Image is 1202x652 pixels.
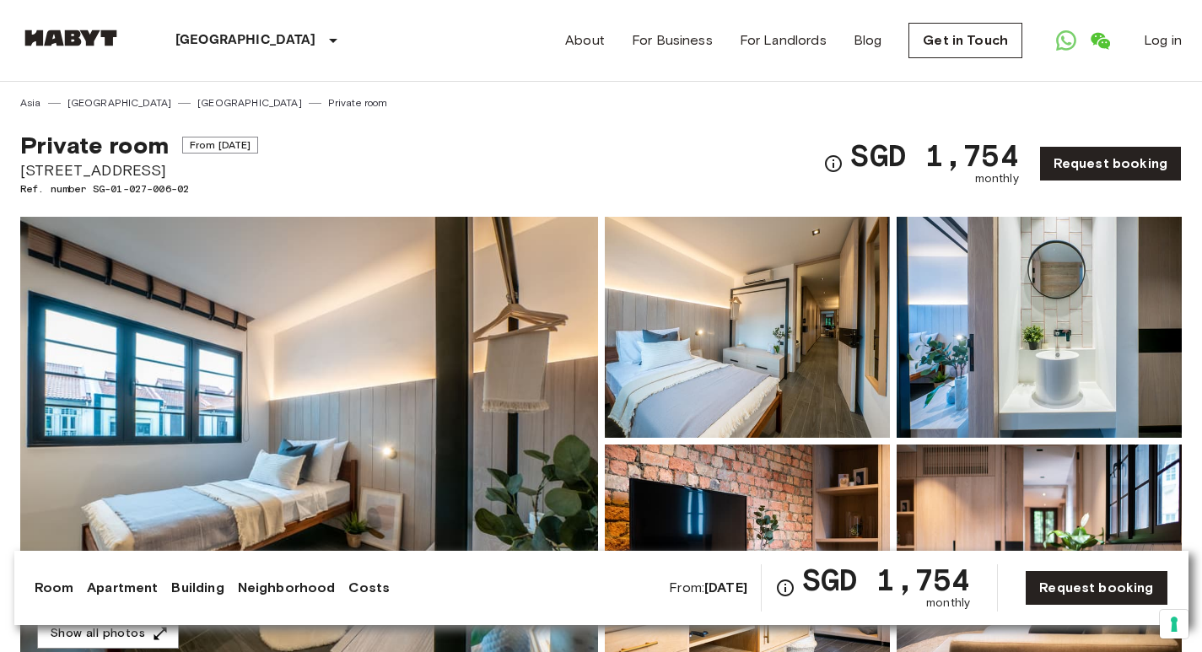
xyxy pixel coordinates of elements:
button: Your consent preferences for tracking technologies [1160,610,1189,639]
span: monthly [926,595,970,612]
img: Habyt [20,30,121,46]
p: [GEOGRAPHIC_DATA] [175,30,316,51]
a: Building [171,578,224,598]
a: [GEOGRAPHIC_DATA] [197,95,302,110]
a: Request booking [1039,146,1182,181]
span: From [DATE] [182,137,259,154]
a: [GEOGRAPHIC_DATA] [67,95,172,110]
img: Picture of unit SG-01-027-006-02 [605,217,890,438]
span: [STREET_ADDRESS] [20,159,258,181]
a: Log in [1144,30,1182,51]
a: Apartment [87,578,158,598]
a: Room [35,578,74,598]
a: For Landlords [740,30,827,51]
a: Open WeChat [1083,24,1117,57]
a: Get in Touch [908,23,1022,58]
b: [DATE] [704,579,747,595]
img: Picture of unit SG-01-027-006-02 [897,217,1182,438]
a: About [565,30,605,51]
a: Request booking [1025,570,1167,606]
a: Private room [328,95,388,110]
a: Costs [348,578,390,598]
span: SGD 1,754 [850,140,1018,170]
a: Blog [854,30,882,51]
svg: Check cost overview for full price breakdown. Please note that discounts apply to new joiners onl... [775,578,795,598]
a: Neighborhood [238,578,336,598]
span: Ref. number SG-01-027-006-02 [20,181,258,197]
button: Show all photos [37,618,179,649]
span: Private room [20,131,169,159]
span: SGD 1,754 [802,564,970,595]
span: From: [669,579,747,597]
a: For Business [632,30,713,51]
a: Open WhatsApp [1049,24,1083,57]
span: monthly [975,170,1019,187]
a: Asia [20,95,41,110]
svg: Check cost overview for full price breakdown. Please note that discounts apply to new joiners onl... [823,154,844,174]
